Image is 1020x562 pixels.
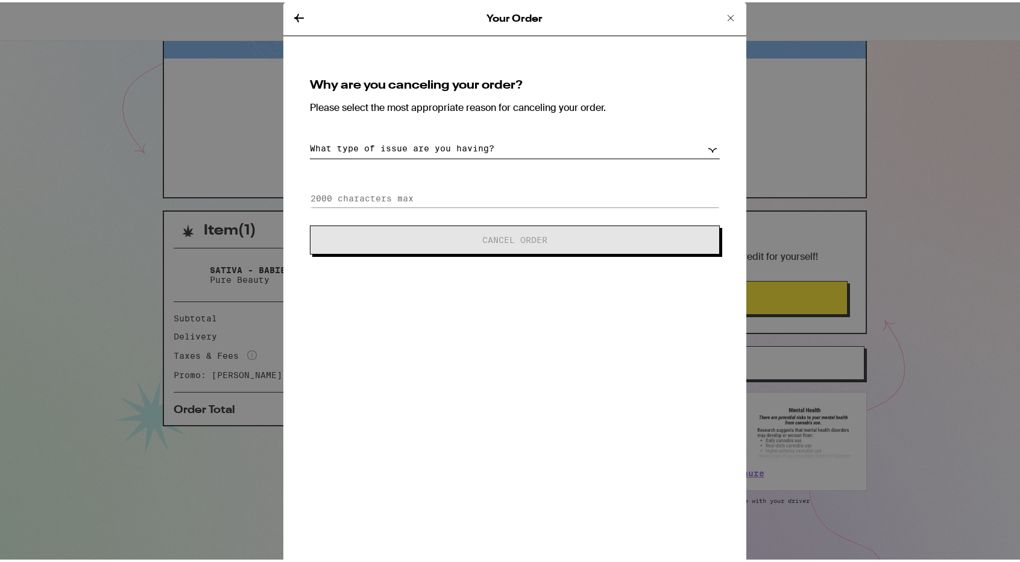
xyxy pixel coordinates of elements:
span: Cancel Order [482,233,547,242]
h3: Why are you canceling your order? [310,77,720,89]
input: 2000 characters max [310,187,720,205]
button: Cancel Order [310,223,720,252]
span: Hi. Need any help? [7,8,87,18]
p: Please select the most appropriate reason for canceling your order. [310,99,720,112]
